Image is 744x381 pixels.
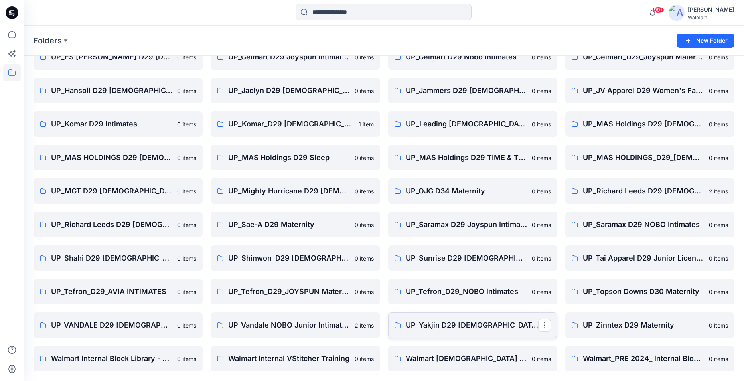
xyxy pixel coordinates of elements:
a: UP_MAS Holdings D29 [DEMOGRAPHIC_DATA] Joyspun Intimates0 items [565,111,734,137]
a: UP_Komar D29 Intimates0 items [34,111,203,137]
a: Walmart Internal VStitcher Training0 items [211,346,380,371]
a: UP_Hansoll D29 [DEMOGRAPHIC_DATA] Sleep0 items [34,78,203,103]
p: UP_Vandale NOBO Junior Intimates [228,320,349,331]
p: UP_VANDALE D29 [DEMOGRAPHIC_DATA] Intimates - Joyspun [51,320,172,331]
p: 0 items [709,154,728,162]
p: UP_Zinntex D29 Maternity [583,320,704,331]
p: UP_MGT D29 [DEMOGRAPHIC_DATA] Sleep [51,186,172,197]
p: 0 items [532,254,551,263]
p: UP_Komar D29 Intimates [51,118,172,130]
p: 0 items [355,288,374,296]
p: UP_MAS Holdings D29 [DEMOGRAPHIC_DATA] Joyspun Intimates [583,118,704,130]
a: UP_MAS Holdings D29 Sleep0 items [211,145,380,170]
a: UP_Richard Leeds D29 [DEMOGRAPHIC_DATA] Fashion Sleep2 items [565,178,734,204]
a: UP_Topson Downs D30 Maternity0 items [565,279,734,304]
p: UP_ES [PERSON_NAME] D29 [DEMOGRAPHIC_DATA] Sleep [51,51,172,63]
a: UP_Vandale NOBO Junior Intimates2 items [211,312,380,338]
span: 99+ [652,7,664,13]
a: UP_MAS Holdings D29 TIME & TRU MATERNITY0 items [388,145,557,170]
a: UP_Jammers D29 [DEMOGRAPHIC_DATA] Sleep0 items [388,78,557,103]
p: UP_Topson Downs D30 Maternity [583,286,704,297]
img: avatar [669,5,685,21]
p: UP_Shahi D29 [DEMOGRAPHIC_DATA] Sleep [51,253,172,264]
p: 0 items [177,254,196,263]
a: Folders [34,35,62,46]
p: UP_Gelmart D29 Joyspun Intimates [228,51,349,63]
p: 2 items [355,321,374,330]
p: Walmart Internal Block Library - TD Only [51,353,172,364]
a: UP_Yakjin D29 [DEMOGRAPHIC_DATA] Sleep [388,312,557,338]
a: UP_Shinwon_D29 [DEMOGRAPHIC_DATA] Sleep0 items [211,245,380,271]
p: UP_Sae-A D29 Maternity [228,219,349,230]
p: 0 items [177,120,196,128]
div: [PERSON_NAME] [688,5,734,14]
button: New Folder [677,34,734,48]
p: UP_Saramax D29 Joyspun Intimates [406,219,527,230]
p: 0 items [355,187,374,195]
a: UP_MAS HOLDINGS_D29_[DEMOGRAPHIC_DATA] Intimates_AVIA0 items [565,145,734,170]
p: UP_Saramax D29 NOBO Intimates [583,219,704,230]
p: Walmart_PRE 2024_ Internal Block Library - TD Only-OLD [583,353,704,364]
p: 0 items [355,87,374,95]
p: 0 items [532,87,551,95]
p: 0 items [709,53,728,61]
p: 0 items [709,288,728,296]
p: 0 items [709,221,728,229]
p: 0 items [709,321,728,330]
p: 1 item [359,120,374,128]
a: UP_Zinntex D29 Maternity0 items [565,312,734,338]
a: UP_Tai Apparel D29 Junior License Sleep0 items [565,245,734,271]
p: UP_JV Apparel D29 Women's Family Sleep [583,85,704,96]
p: 0 items [177,221,196,229]
p: UP_Tefron_D29_NOBO Intimates [406,286,527,297]
p: 0 items [709,87,728,95]
p: 0 items [177,154,196,162]
p: UP_MAS Holdings D29 Sleep [228,152,349,163]
p: UP_Gelmart D29 Nobo Intimates [406,51,527,63]
p: 0 items [709,254,728,263]
a: UP_Shahi D29 [DEMOGRAPHIC_DATA] Sleep0 items [34,245,203,271]
p: UP_OJG D34 Maternity [406,186,527,197]
a: UP_JV Apparel D29 Women's Family Sleep0 items [565,78,734,103]
a: UP_Gelmart_D29_Joyspun Maternity0 items [565,44,734,70]
a: UP_ES [PERSON_NAME] D29 [DEMOGRAPHIC_DATA] Sleep0 items [34,44,203,70]
a: UP_Saramax D29 Joyspun Intimates0 items [388,212,557,237]
p: 0 items [355,53,374,61]
p: UP_MAS Holdings D29 TIME & TRU MATERNITY [406,152,527,163]
p: UP_Richard Leeds D29 [DEMOGRAPHIC_DATA] License Sleep [51,219,172,230]
p: 0 items [177,288,196,296]
p: 0 items [355,355,374,363]
a: UP_VANDALE D29 [DEMOGRAPHIC_DATA] Intimates - Joyspun0 items [34,312,203,338]
p: 0 items [532,187,551,195]
p: UP_Mighty Hurricane D29 [DEMOGRAPHIC_DATA] Sleep [228,186,349,197]
p: UP_Jaclyn D29 [DEMOGRAPHIC_DATA] Sleep [228,85,349,96]
a: UP_Sae-A D29 Maternity0 items [211,212,380,237]
p: 0 items [532,154,551,162]
a: UP_Jaclyn D29 [DEMOGRAPHIC_DATA] Sleep0 items [211,78,380,103]
p: 0 items [532,53,551,61]
p: Walmart Internal VStitcher Training [228,353,349,364]
p: UP_Leading [DEMOGRAPHIC_DATA] D29 Maternity [406,118,527,130]
a: UP_MGT D29 [DEMOGRAPHIC_DATA] Sleep0 items [34,178,203,204]
p: 0 items [532,221,551,229]
a: UP_OJG D34 Maternity0 items [388,178,557,204]
p: Walmart [DEMOGRAPHIC_DATA] Technical & QA [406,353,527,364]
p: 0 items [355,254,374,263]
p: 0 items [532,120,551,128]
a: UP_Gelmart D29 Joyspun Intimates0 items [211,44,380,70]
a: Walmart [DEMOGRAPHIC_DATA] Technical & QA0 items [388,346,557,371]
p: 0 items [177,355,196,363]
p: UP_Gelmart_D29_Joyspun Maternity [583,51,704,63]
p: 0 items [355,154,374,162]
p: UP_Tefron_D29_AVIA INTIMATES [51,286,172,297]
a: UP_Komar_D29 [DEMOGRAPHIC_DATA] Sleep1 item [211,111,380,137]
p: UP_Hansoll D29 [DEMOGRAPHIC_DATA] Sleep [51,85,172,96]
p: 0 items [709,355,728,363]
p: UP_Sunrise D29 [DEMOGRAPHIC_DATA] Sleep [406,253,527,264]
p: 0 items [177,187,196,195]
p: UP_Shinwon_D29 [DEMOGRAPHIC_DATA] Sleep [228,253,349,264]
p: UP_Tefron_D29_JOYSPUN Maternity [228,286,349,297]
p: 0 items [709,120,728,128]
a: UP_Saramax D29 NOBO Intimates0 items [565,212,734,237]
